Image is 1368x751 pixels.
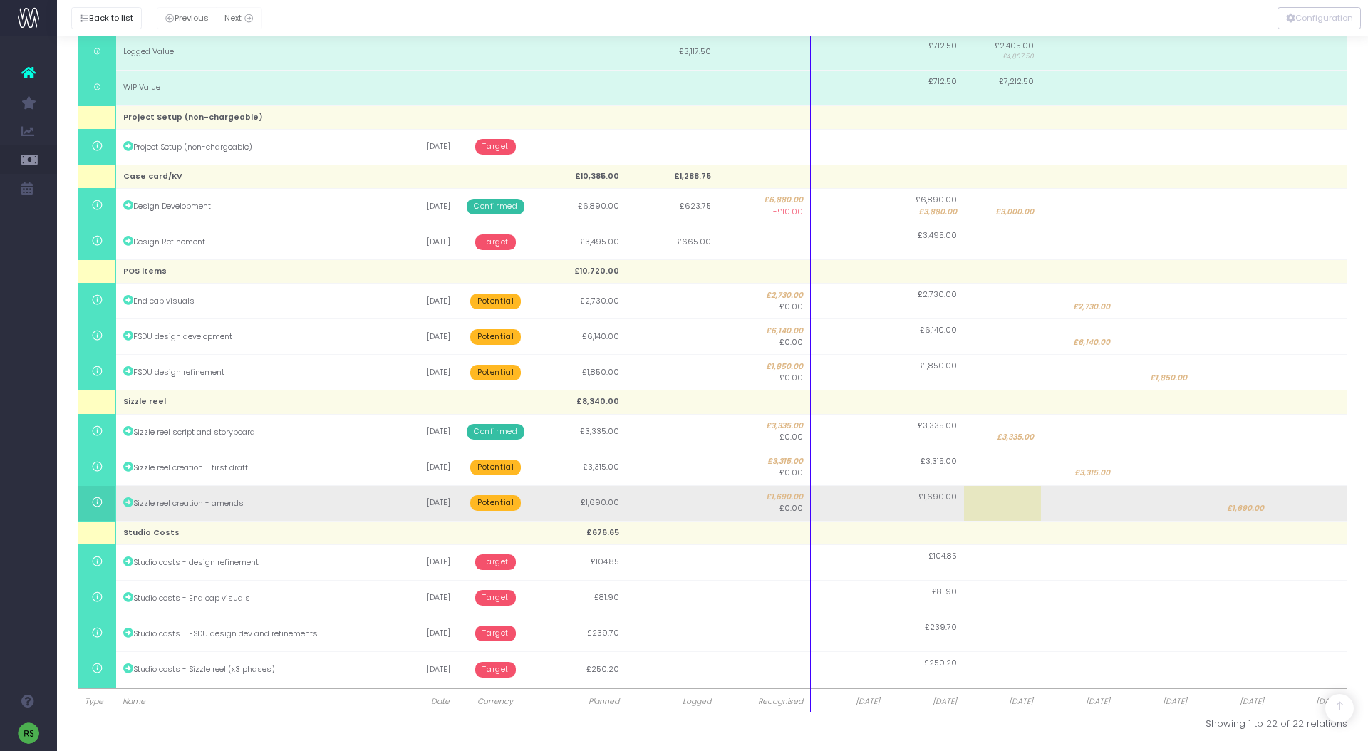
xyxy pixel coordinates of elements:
[818,696,880,708] span: [DATE]
[18,722,39,744] img: images/default_profile_image.png
[388,651,457,687] td: [DATE]
[924,658,957,669] span: £250.20
[971,52,1034,62] span: £4,807.50
[123,696,380,708] span: Name
[725,361,803,373] span: £1,850.00
[116,390,388,414] td: Sizzle reel
[85,696,109,708] span: Type
[116,319,388,355] td: FSDU design development
[779,337,803,348] span: £0.00
[918,492,957,503] span: £1,690.00
[534,260,626,284] td: £10,720.00
[779,503,803,514] span: £0.00
[964,34,1041,70] td: £2,405.00
[1201,696,1264,708] span: [DATE]
[116,165,388,188] td: Case card/KV
[157,7,217,29] button: Previous
[1227,503,1264,514] span: £1,690.00
[773,207,803,218] span: -£10.00
[921,456,957,467] span: £3,315.00
[920,325,957,336] span: £6,140.00
[779,301,803,313] span: £0.00
[388,616,457,651] td: [DATE]
[388,319,457,355] td: [DATE]
[916,195,957,206] span: £6,890.00
[464,696,527,708] span: Currency
[725,492,803,503] span: £1,690.00
[725,326,803,337] span: £6,140.00
[887,34,964,70] td: £712.50
[1073,337,1110,348] span: £6,140.00
[116,414,388,450] td: Sizzle reel script and storyboard
[894,696,957,708] span: [DATE]
[388,580,457,616] td: [DATE]
[116,224,388,260] td: Design Refinement
[116,189,388,224] td: Design Development
[1150,373,1187,384] span: £1,850.00
[1278,7,1361,29] div: Vertical button group
[467,199,524,214] span: Confirmed
[534,616,626,651] td: £239.70
[534,485,626,521] td: £1,690.00
[1073,301,1110,313] span: £2,730.00
[475,234,516,250] span: Target
[116,70,388,105] td: WIP Value
[71,7,142,29] button: Back to list
[626,189,718,224] td: £623.75
[534,224,626,260] td: £3,495.00
[116,580,388,616] td: Studio costs - End cap visuals
[388,224,457,260] td: [DATE]
[725,420,803,432] span: £3,335.00
[725,696,803,708] span: Recognised
[887,70,964,105] td: £712.50
[475,139,516,155] span: Target
[116,616,388,651] td: Studio costs - FSDU design dev and refinements
[779,467,803,479] span: £0.00
[1278,696,1341,708] span: [DATE]
[534,355,626,390] td: £1,850.00
[116,129,388,165] td: Project Setup (non-chargeable)
[116,105,388,129] td: Project Setup (non-chargeable)
[928,551,957,562] span: £104.85
[388,414,457,450] td: [DATE]
[725,195,803,206] span: £6,880.00
[116,260,388,284] td: POS items
[470,329,521,345] span: Potential
[534,189,626,224] td: £6,890.00
[626,224,718,260] td: £665.00
[534,390,626,414] td: £8,340.00
[475,626,516,641] span: Target
[534,521,626,544] td: £676.65
[534,284,626,319] td: £2,730.00
[116,485,388,521] td: Sizzle reel creation - amends
[116,544,388,580] td: Studio costs - design refinement
[995,207,1034,218] span: £3,000.00
[470,460,521,475] span: Potential
[388,450,457,485] td: [DATE]
[534,319,626,355] td: £6,140.00
[1074,467,1110,479] span: £3,315.00
[534,651,626,687] td: £250.20
[918,207,957,218] span: £3,880.00
[534,165,626,188] td: £10,385.00
[964,70,1041,105] td: £7,212.50
[997,432,1034,443] span: £3,335.00
[534,544,626,580] td: £104.85
[918,420,957,432] span: £3,335.00
[475,554,516,570] span: Target
[388,355,457,390] td: [DATE]
[217,7,262,29] button: Next
[723,717,1347,731] div: Showing 1 to 22 of 22 relations
[534,580,626,616] td: £81.90
[1047,696,1110,708] span: [DATE]
[116,651,388,687] td: Studio costs - Sizzle reel (x3 phases)
[470,495,521,511] span: Potential
[626,165,718,188] td: £1,288.75
[470,365,521,380] span: Potential
[116,521,388,544] td: Studio Costs
[116,34,388,70] td: Logged Value
[388,485,457,521] td: [DATE]
[388,284,457,319] td: [DATE]
[388,129,457,165] td: [DATE]
[779,432,803,443] span: £0.00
